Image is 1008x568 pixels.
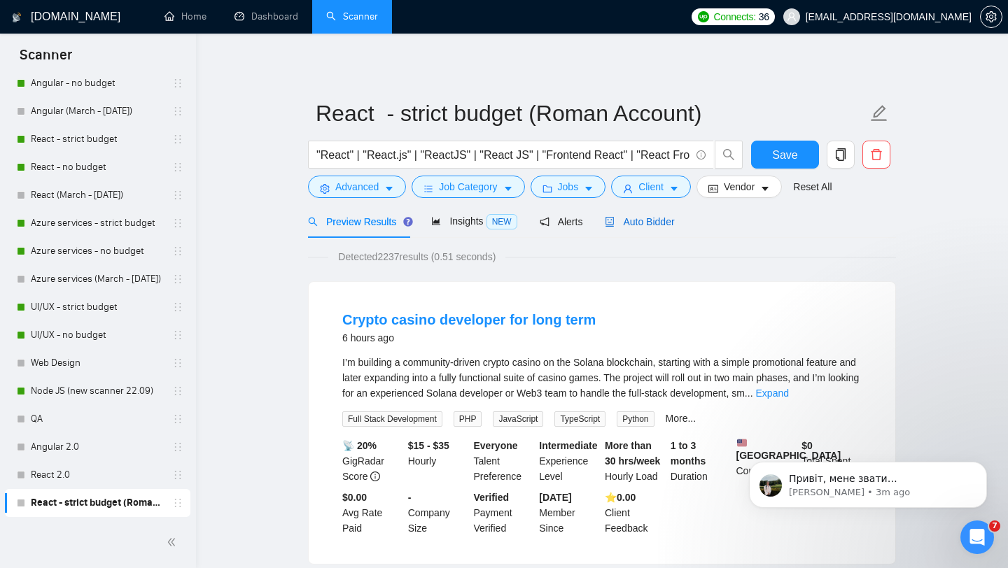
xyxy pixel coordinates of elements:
a: GigRadar Hubspot Integration Tutorial with Zapier [22,29,208,54]
span: info-circle [696,150,706,159]
span: setting [320,183,330,194]
span: holder [172,274,183,285]
span: holder [172,441,183,453]
button: Upload attachment [66,458,78,469]
div: Experience Level [536,438,602,484]
input: Scanner name... [316,96,867,131]
div: Avg Rate Paid [339,490,405,536]
a: React - strict budget [31,125,164,153]
div: "Слова-виключення, де їх краще прописувати в скрінері чи в спеціальному вікні" - тут краще лише в... [22,142,218,211]
span: holder [172,469,183,481]
div: Talent Preference [471,438,537,484]
button: setting [980,6,1002,28]
button: barsJob Categorycaret-down [412,176,524,198]
div: Hourly [405,438,471,484]
span: user [787,12,797,22]
b: Intermediate [539,440,597,451]
span: caret-down [669,183,679,194]
a: Web Design [31,349,164,377]
span: Preview Results [308,216,409,227]
span: search [308,217,318,227]
span: Insights [431,215,517,227]
span: user [623,183,633,194]
span: holder [172,78,183,89]
span: holder [172,301,183,313]
span: search [715,148,742,161]
div: Close [246,6,271,31]
button: Emoji picker [22,458,33,469]
span: bars [423,183,433,194]
b: - [408,492,412,503]
h1: [PERSON_NAME] [68,7,159,17]
a: Node JS (new scanner 22.09) [31,377,164,405]
div: Node JS (new scanner 22.09)вчора створив [104,317,269,361]
span: Detected 2237 results (0.51 seconds) [328,249,505,264]
span: holder [172,218,183,229]
a: GigRadar Hubspot Integration Tutorial with Zapier [22,97,208,122]
a: Angular (March - [DATE]) [31,97,164,125]
a: Reset All [793,179,832,194]
iframe: To enrich screen reader interactions, please activate Accessibility in Grammarly extension settings [960,520,994,554]
a: Azure services (March - [DATE]) [31,265,164,293]
p: Active [68,17,96,31]
button: Send a message… [240,453,262,475]
button: Gif picker [44,458,55,469]
div: "чомусь показує 0% співвідношення по технологіям та опису, хоча ця інфа є в профайлі" - підкажіть... [22,229,218,297]
img: logo [12,6,22,29]
span: holder [172,497,183,509]
span: caret-down [760,183,770,194]
span: Vendor [724,179,755,194]
span: Scroll badge [143,394,154,405]
span: robot [605,217,615,227]
span: 36 [759,9,769,24]
span: holder [172,329,183,341]
a: React - strict budget (Roman Account) [31,489,164,517]
span: Save [772,146,797,164]
div: "Чи можна підвʼязувати 1 скрінер до декількох апворк профайлів" - один сканер - один профіль, але... [22,381,218,463]
a: Azure services - strict budget [31,209,164,237]
textarea: Message… [12,429,268,453]
b: Exclude 🙌 [52,197,110,208]
span: holder [172,413,183,425]
a: Expand [756,388,789,399]
span: holder [172,385,183,397]
button: go back [9,6,36,32]
a: setting [980,11,1002,22]
div: Node JS (new scanner 22.09) вчора створив [115,325,258,353]
span: delete [863,148,890,161]
a: QA [31,405,164,433]
span: PHP [454,411,482,427]
button: settingAdvancedcaret-down [308,176,406,198]
button: idcardVendorcaret-down [696,176,782,198]
span: caret-down [503,183,513,194]
b: [DATE] [539,492,571,503]
b: $0.00 [342,492,367,503]
div: I’m building a community-driven crypto casino on the Solana blockchain, starting with a simple pr... [342,355,862,401]
div: "чомусь показує 0% співвідношення по технологіям та опису, хоча ця інфа є в профайлі" - підкажіть... [11,220,230,306]
a: Azure services - no budget [31,237,164,265]
span: caret-down [384,183,394,194]
button: Scroll to bottom [128,396,152,420]
button: folderJobscaret-down [531,176,606,198]
span: notification [540,217,549,227]
span: setting [981,11,1002,22]
img: Profile image for Viktor [40,8,62,30]
span: Python [617,411,654,427]
a: Angular - no budget [31,69,164,97]
button: Save [751,141,819,169]
div: Payment Verified [471,490,537,536]
a: searchScanner [326,10,378,22]
div: Dima says… [11,134,269,220]
button: search [715,141,743,169]
span: holder [172,357,183,369]
span: holder [172,134,183,145]
div: Company Size [405,490,471,536]
div: Duration [668,438,734,484]
span: ... [745,388,753,399]
a: React 2.0 [31,461,164,489]
span: edit [870,104,888,122]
